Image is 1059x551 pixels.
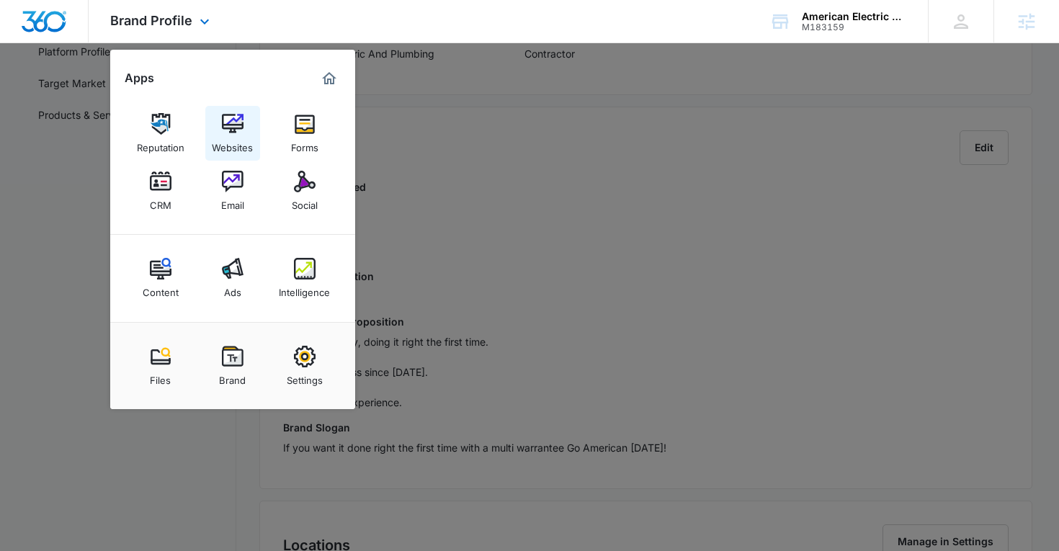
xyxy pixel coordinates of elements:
div: account name [802,11,907,22]
span: Brand Profile [110,13,192,28]
div: CRM [150,192,171,211]
a: Reputation [133,106,188,161]
a: Marketing 360® Dashboard [318,67,341,90]
div: Social [292,192,318,211]
div: Reputation [137,135,184,153]
a: Intelligence [277,251,332,305]
div: Brand [219,367,246,386]
a: Ads [205,251,260,305]
div: account id [802,22,907,32]
div: Ads [224,279,241,298]
div: Intelligence [279,279,330,298]
div: Websites [212,135,253,153]
div: Content [143,279,179,298]
a: Content [133,251,188,305]
a: Settings [277,339,332,393]
a: CRM [133,163,188,218]
a: Email [205,163,260,218]
a: Websites [205,106,260,161]
div: Email [221,192,244,211]
h2: Apps [125,71,154,85]
a: Files [133,339,188,393]
a: Social [277,163,332,218]
div: Settings [287,367,323,386]
a: Brand [205,339,260,393]
a: Forms [277,106,332,161]
div: Forms [291,135,318,153]
div: Files [150,367,171,386]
